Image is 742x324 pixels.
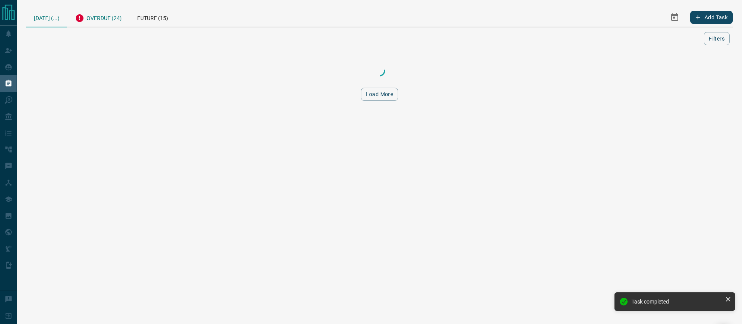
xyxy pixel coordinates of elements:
[26,8,67,27] div: [DATE] (...)
[67,8,129,27] div: Overdue (24)
[690,11,733,24] button: Add Task
[704,32,730,45] button: Filters
[341,63,418,78] div: Loading
[361,88,398,101] button: Load More
[631,299,722,305] div: Task completed
[665,8,684,27] button: Select Date Range
[129,8,176,27] div: Future (15)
